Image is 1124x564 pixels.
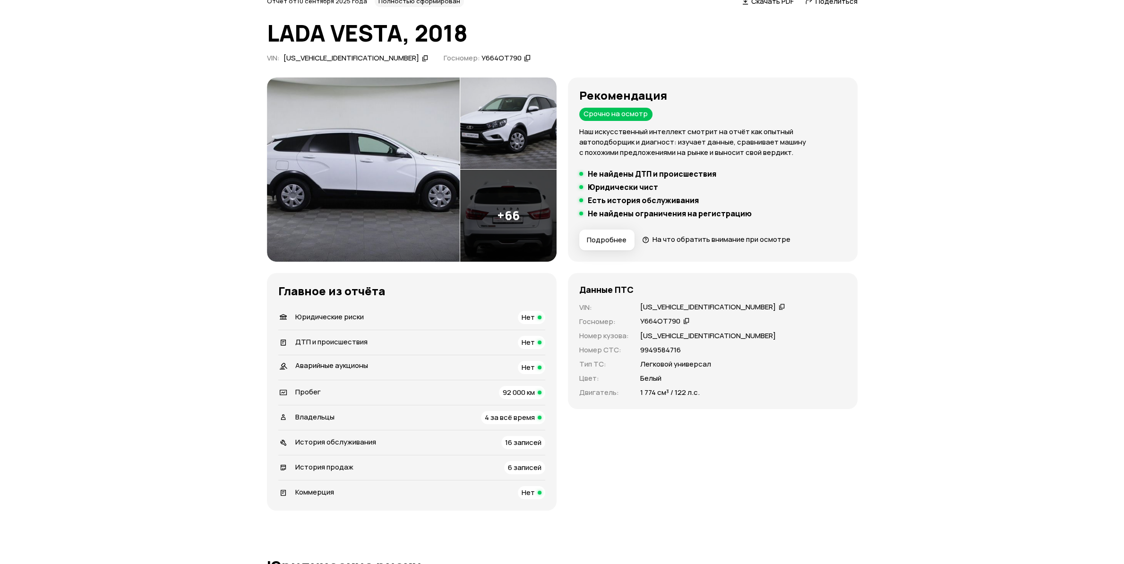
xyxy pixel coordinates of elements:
p: Наш искусственный интеллект смотрит на отчёт как опытный автоподборщик и диагност: изучает данные... [579,127,846,158]
p: Цвет : [579,373,629,384]
span: 6 записей [508,462,541,472]
div: Срочно на осмотр [579,108,652,121]
span: Нет [522,312,535,322]
p: Тип ТС : [579,359,629,369]
h5: Есть история обслуживания [588,196,699,205]
h5: Не найдены ДТП и происшествия [588,169,716,179]
div: [US_VEHICLE_IDENTIFICATION_NUMBER] [283,53,419,63]
span: Нет [522,337,535,347]
span: Владельцы [295,412,335,422]
span: 16 записей [505,437,541,447]
p: [US_VEHICLE_IDENTIFICATION_NUMBER] [640,331,776,341]
p: Белый [640,373,661,384]
span: История продаж [295,462,353,472]
h3: Рекомендация [579,89,846,102]
p: Госномер : [579,316,629,327]
p: VIN : [579,302,629,313]
span: История обслуживания [295,437,376,447]
p: Легковой универсал [640,359,711,369]
span: Пробег [295,387,321,397]
a: На что обратить внимание при осмотре [642,234,790,244]
span: Аварийные аукционы [295,360,368,370]
div: У664ОТ790 [481,53,521,63]
span: 92 000 км [503,387,535,397]
span: 4 за всё время [485,412,535,422]
span: VIN : [267,53,280,63]
p: 1 774 см³ / 122 л.с. [640,387,700,398]
span: Нет [522,487,535,497]
p: 9949584716 [640,345,681,355]
div: У664ОТ790 [640,316,680,326]
h4: Данные ПТС [579,284,634,295]
p: Двигатель : [579,387,629,398]
span: Нет [522,362,535,372]
h3: Главное из отчёта [278,284,545,298]
span: ДТП и происшествия [295,337,368,347]
h5: Юридически чист [588,182,658,192]
span: Подробнее [587,235,626,245]
div: [US_VEHICLE_IDENTIFICATION_NUMBER] [640,302,776,312]
span: Юридические риски [295,312,364,322]
span: Госномер: [443,53,480,63]
h5: Не найдены ограничения на регистрацию [588,209,752,218]
h1: LADA VESTA, 2018 [267,20,858,46]
p: Номер СТС : [579,345,629,355]
p: Номер кузова : [579,331,629,341]
span: На что обратить внимание при осмотре [652,234,790,244]
button: Подробнее [579,230,635,250]
span: Коммерция [295,487,334,497]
